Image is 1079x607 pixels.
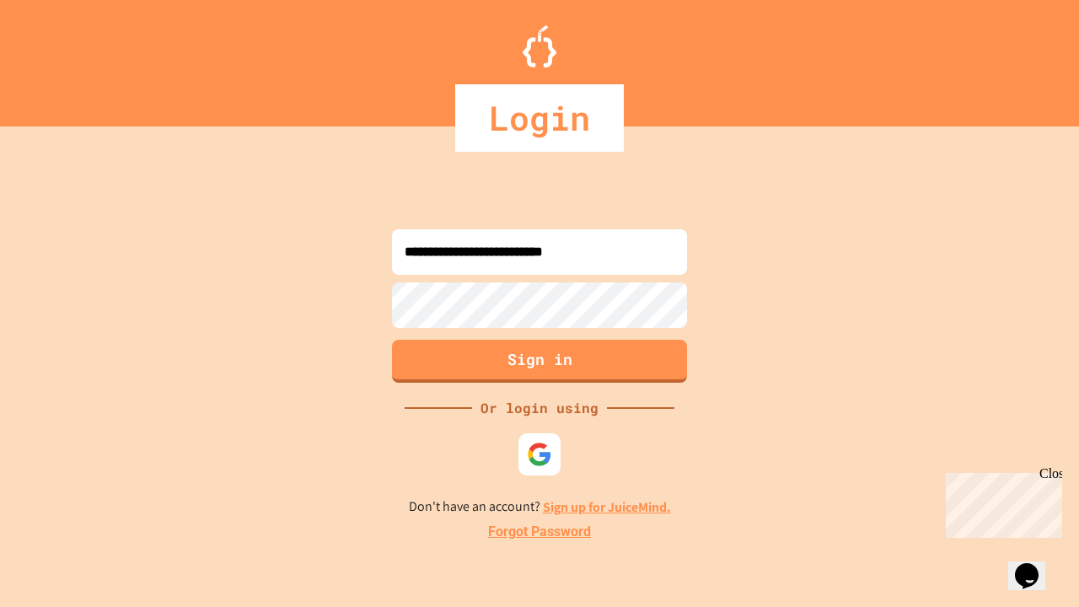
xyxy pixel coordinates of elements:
[7,7,116,107] div: Chat with us now!Close
[523,25,556,67] img: Logo.svg
[527,442,552,467] img: google-icon.svg
[1008,540,1062,590] iframe: chat widget
[488,522,591,542] a: Forgot Password
[939,466,1062,538] iframe: chat widget
[455,84,624,152] div: Login
[543,498,671,516] a: Sign up for JuiceMind.
[409,497,671,518] p: Don't have an account?
[472,398,607,418] div: Or login using
[392,340,687,383] button: Sign in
